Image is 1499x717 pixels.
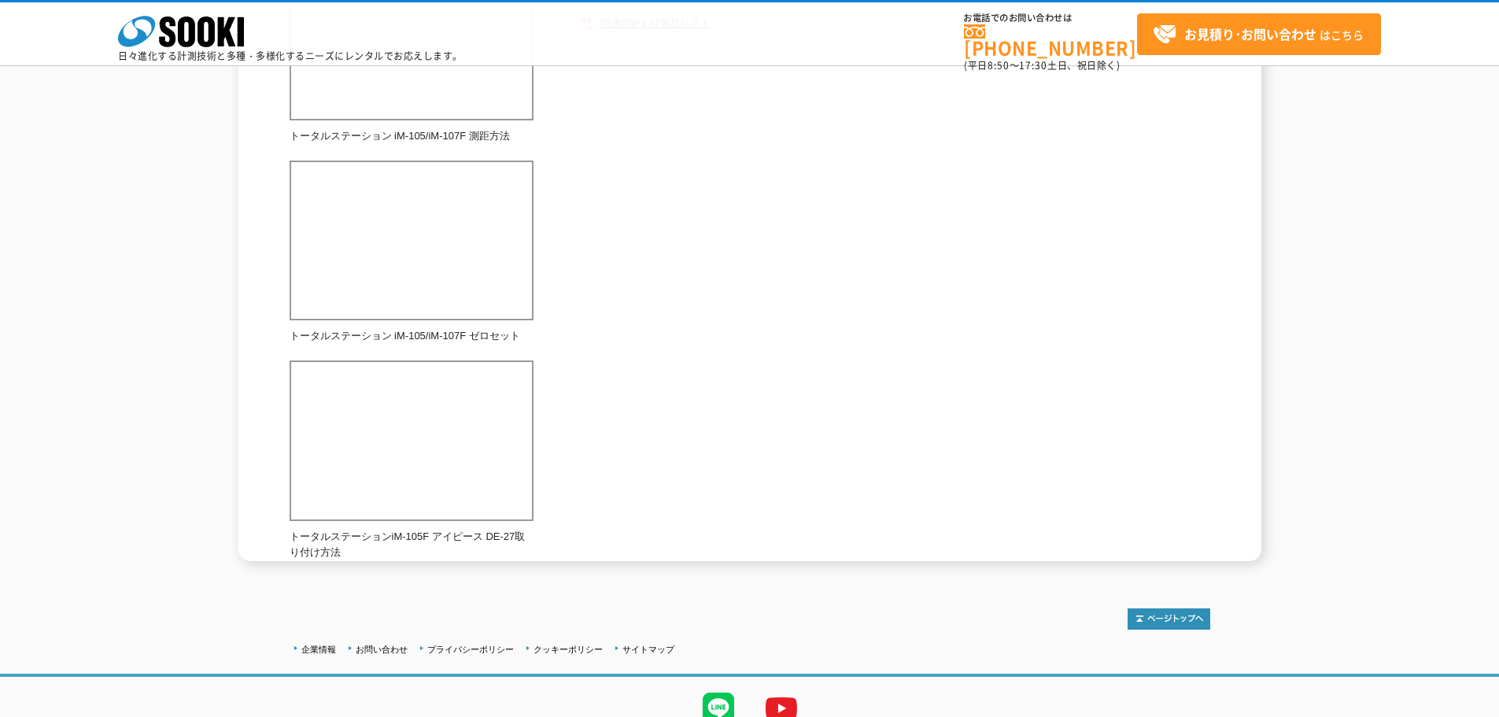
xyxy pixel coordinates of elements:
[534,645,603,654] a: クッキーポリシー
[1137,13,1381,55] a: お見積り･お問い合わせはこちら
[1153,23,1364,46] span: はこちら
[1019,58,1047,72] span: 17:30
[301,645,336,654] a: 企業情報
[118,51,463,61] p: 日々進化する計測技術と多種・多様化するニーズにレンタルでお応えします。
[1184,24,1316,43] strong: お見積り･お問い合わせ
[290,128,534,145] p: トータルステーション iM-105/iM-107F 測距方法
[290,529,534,562] p: トータルステーションiM-105F アイピース DE-27取り付け方法
[622,645,674,654] a: サイトマップ
[964,13,1137,23] span: お電話でのお問い合わせは
[427,645,514,654] a: プライバシーポリシー
[964,58,1120,72] span: (平日 ～ 土日、祝日除く)
[988,58,1010,72] span: 8:50
[290,328,534,345] p: トータルステーション iM-105/iM-107F ゼロセット
[1128,608,1210,630] img: トップページへ
[356,645,408,654] a: お問い合わせ
[964,24,1137,57] a: [PHONE_NUMBER]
